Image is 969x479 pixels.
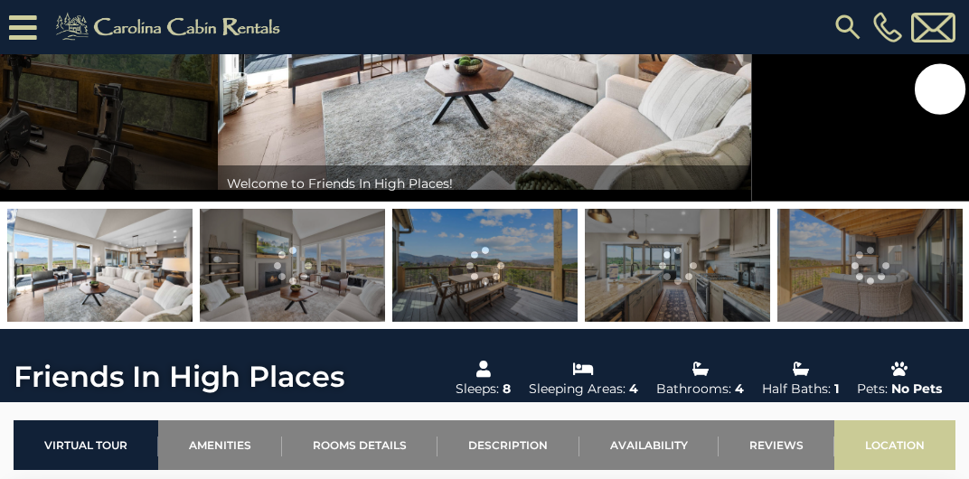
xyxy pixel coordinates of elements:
img: 168201952 [392,209,578,322]
img: Khaki-logo.png [46,9,296,45]
a: [PHONE_NUMBER] [869,12,907,42]
img: 168201962 [585,209,770,322]
a: Availability [579,420,719,470]
img: 168201958 [7,209,193,322]
a: Virtual Tour [14,420,158,470]
a: Rooms Details [282,420,437,470]
img: 168201953 [777,209,963,322]
a: Location [834,420,955,470]
a: Description [437,420,579,470]
a: Amenities [158,420,282,470]
a: Reviews [719,420,834,470]
div: Welcome to Friends In High Places! [218,165,751,202]
img: search-regular.svg [832,11,864,43]
img: 168201957 [200,209,385,322]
